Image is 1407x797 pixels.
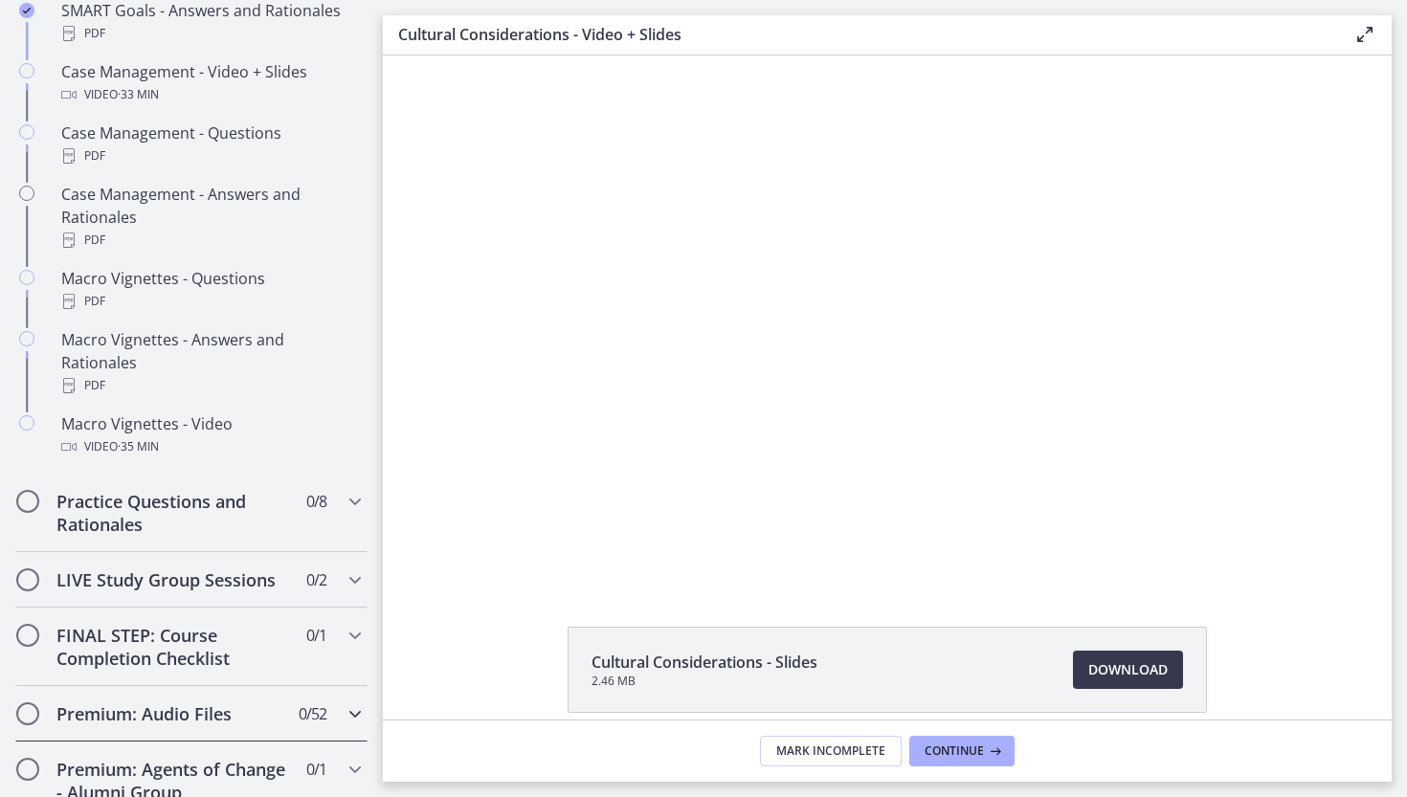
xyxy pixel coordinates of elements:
span: 0 / 8 [306,490,326,513]
button: Mark Incomplete [760,736,902,766]
div: PDF [61,144,360,167]
h2: Practice Questions and Rationales [56,490,290,536]
div: Case Management - Video + Slides [61,60,360,106]
a: Download [1073,651,1183,689]
span: 0 / 1 [306,624,326,647]
h2: LIVE Study Group Sessions [56,568,290,591]
div: PDF [61,374,360,397]
div: Case Management - Answers and Rationales [61,183,360,252]
span: · 33 min [118,83,159,106]
span: Download [1088,658,1168,681]
div: PDF [61,22,360,45]
span: Mark Incomplete [776,743,885,759]
h2: FINAL STEP: Course Completion Checklist [56,624,290,670]
h3: Cultural Considerations - Video + Slides [398,23,1323,46]
div: PDF [61,290,360,313]
div: Macro Vignettes - Answers and Rationales [61,328,360,397]
div: Macro Vignettes - Video [61,412,360,458]
span: 0 / 2 [306,568,326,591]
span: 2.46 MB [592,674,817,689]
button: Continue [909,736,1015,766]
div: PDF [61,229,360,252]
span: 0 / 1 [306,758,326,781]
div: Case Management - Questions [61,122,360,167]
span: Cultural Considerations - Slides [592,651,817,674]
div: Macro Vignettes - Questions [61,267,360,313]
i: Completed [19,3,34,18]
span: · 35 min [118,435,159,458]
iframe: Video Lesson [383,55,1392,583]
div: Video [61,435,360,458]
span: Continue [925,743,984,759]
span: 0 / 52 [299,702,326,725]
h2: Premium: Audio Files [56,702,290,725]
div: Video [61,83,360,106]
